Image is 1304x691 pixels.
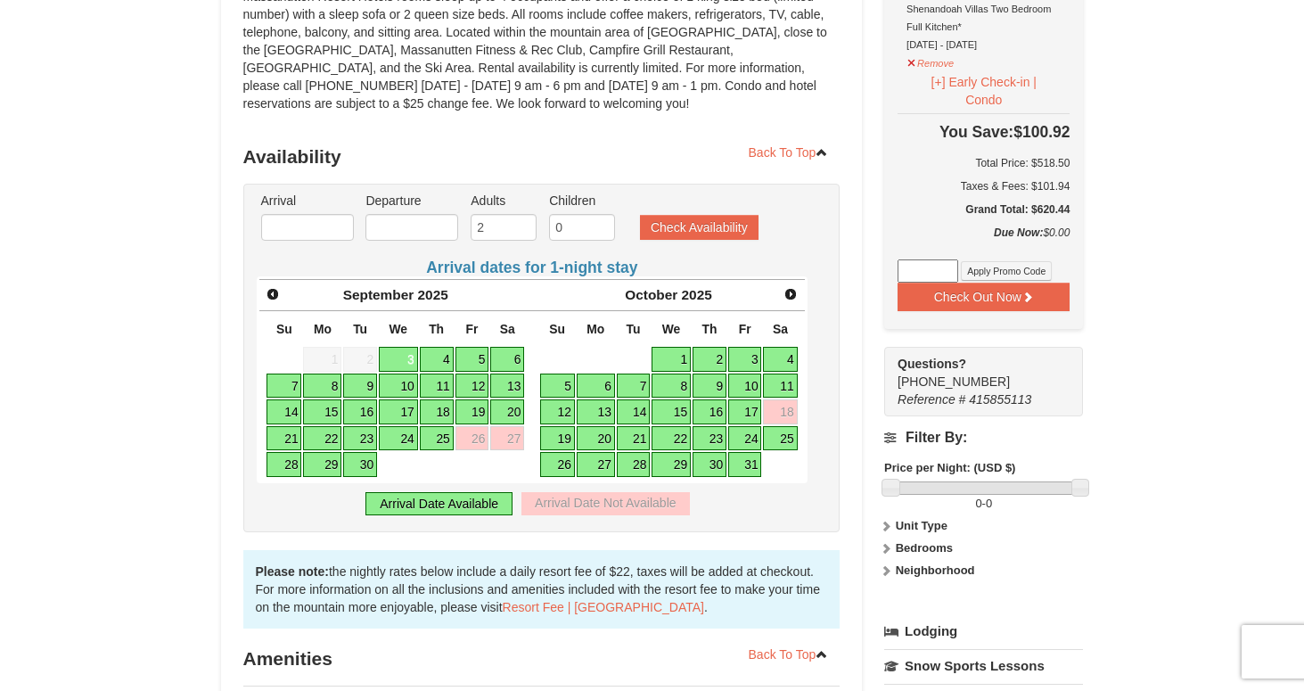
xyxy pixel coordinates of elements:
[490,426,524,451] a: 27
[898,177,1070,195] div: Taxes & Fees: $101.94
[455,347,489,372] a: 5
[898,355,1051,389] span: [PHONE_NUMBER]
[898,224,1070,259] div: $0.00
[898,283,1070,311] button: Check Out Now
[549,322,565,336] span: Sunday
[257,259,808,276] h4: Arrival dates for 1-night stay
[640,215,759,240] button: Check Availability
[276,322,292,336] span: Sunday
[939,123,1013,141] span: You Save:
[884,430,1083,446] h4: Filter By:
[379,347,418,372] a: 3
[884,495,1083,513] label: -
[343,452,377,477] a: 30
[994,226,1043,239] strong: Due Now:
[778,282,803,307] a: Next
[261,192,354,210] label: Arrival
[343,399,377,424] a: 16
[763,399,797,424] a: 18
[773,322,788,336] span: Saturday
[906,72,1061,110] button: [+] Early Check-in | Condo
[898,154,1070,172] h6: Total Price: $518.50
[884,461,1015,474] strong: Price per Night: (USD $)
[652,452,691,477] a: 29
[626,322,640,336] span: Tuesday
[728,399,762,424] a: 17
[540,452,575,477] a: 26
[267,374,301,399] a: 7
[365,192,458,210] label: Departure
[429,322,444,336] span: Thursday
[540,374,575,399] a: 5
[652,374,691,399] a: 8
[379,374,418,399] a: 10
[243,550,841,629] div: the nightly rates below include a daily resort fee of $22, taxes will be added at checkout. For m...
[420,399,454,424] a: 18
[343,374,377,399] a: 9
[420,347,454,372] a: 4
[693,347,726,372] a: 2
[343,287,414,302] span: September
[303,374,341,399] a: 8
[884,649,1083,682] a: Snow Sports Lessons
[490,374,524,399] a: 13
[365,492,513,515] div: Arrival Date Available
[693,426,726,451] a: 23
[737,641,841,668] a: Back To Top
[243,641,841,677] h3: Amenities
[379,426,418,451] a: 24
[763,374,797,399] a: 11
[455,426,489,451] a: 26
[521,492,689,515] div: Arrival Date Not Available
[728,426,762,451] a: 24
[763,426,797,451] a: 25
[455,374,489,399] a: 12
[763,347,797,372] a: 4
[898,357,966,371] strong: Questions?
[420,374,454,399] a: 11
[549,192,615,210] label: Children
[314,322,332,336] span: Monday
[652,347,691,372] a: 1
[465,322,478,336] span: Friday
[625,287,677,302] span: October
[503,600,704,614] a: Resort Fee | [GEOGRAPHIC_DATA]
[898,123,1070,141] h4: $100.92
[652,426,691,451] a: 22
[267,399,301,424] a: 14
[490,399,524,424] a: 20
[343,426,377,451] a: 23
[906,50,955,72] button: Remove
[267,426,301,451] a: 21
[389,322,407,336] span: Wednesday
[884,615,1083,647] a: Lodging
[577,374,615,399] a: 6
[728,452,762,477] a: 31
[898,392,965,407] span: Reference #
[577,399,615,424] a: 13
[267,452,301,477] a: 28
[303,426,341,451] a: 22
[969,392,1031,407] span: 415855113
[455,399,489,424] a: 19
[701,322,717,336] span: Thursday
[256,564,329,579] strong: Please note:
[783,287,798,301] span: Next
[379,399,418,424] a: 17
[586,322,604,336] span: Monday
[986,497,992,510] span: 0
[739,322,751,336] span: Friday
[693,452,726,477] a: 30
[652,399,691,424] a: 15
[303,452,341,477] a: 29
[540,426,575,451] a: 19
[540,399,575,424] a: 12
[303,347,341,372] span: 1
[728,347,762,372] a: 3
[896,541,953,555] strong: Bedrooms
[353,322,367,336] span: Tuesday
[490,347,524,372] a: 6
[617,374,651,399] a: 7
[961,261,1052,281] button: Apply Promo Code
[682,287,712,302] span: 2025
